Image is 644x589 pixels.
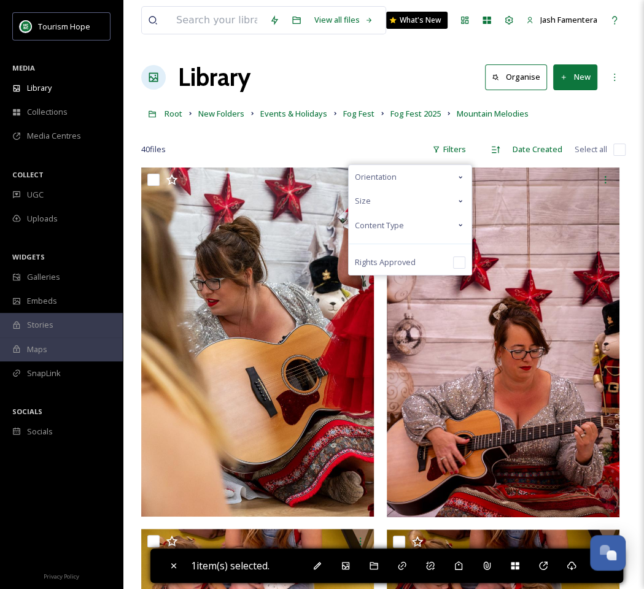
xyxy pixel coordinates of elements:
[198,106,244,121] a: New Folders
[12,63,35,72] span: MEDIA
[38,21,90,32] span: Tourism Hope
[27,295,57,307] span: Embeds
[506,137,568,161] div: Date Created
[12,252,45,261] span: WIDGETS
[390,106,441,121] a: Fog Fest 2025
[27,189,44,201] span: UGC
[355,220,404,231] span: Content Type
[191,559,270,572] span: 1 item(s) selected.
[198,108,244,119] span: New Folders
[12,170,44,179] span: COLLECT
[44,572,79,580] span: Privacy Policy
[27,82,52,94] span: Library
[343,106,374,121] a: Fog Fest
[457,108,529,119] span: Mountain Melodies
[457,106,529,121] a: Mountain Melodies
[540,14,597,25] span: Jash Famentera
[355,195,371,207] span: Size
[520,8,603,32] a: Jash Famentera
[575,144,607,155] span: Select all
[387,167,619,517] img: ext_1758832348.060486_-HOP_8800.jpg
[260,106,327,121] a: Events & Holidays
[178,59,250,96] a: Library
[170,7,263,34] input: Search your library
[165,108,182,119] span: Root
[141,144,166,155] span: 40 file s
[27,368,61,379] span: SnapLink
[553,64,597,90] button: New
[20,20,32,33] img: logo.png
[27,426,53,437] span: Socials
[485,64,547,90] button: Organise
[12,407,42,416] span: SOCIALS
[426,137,472,161] div: Filters
[308,8,379,32] a: View all files
[44,568,79,583] a: Privacy Policy
[386,12,448,29] a: What's New
[260,108,327,119] span: Events & Holidays
[27,344,47,355] span: Maps
[141,167,374,517] img: ext_1758832334.123076_-HOP_8802.jpg
[27,271,60,283] span: Galleries
[27,319,53,331] span: Stories
[27,213,58,225] span: Uploads
[27,130,81,142] span: Media Centres
[355,171,397,183] span: Orientation
[165,106,182,121] a: Root
[27,106,68,118] span: Collections
[390,108,441,119] span: Fog Fest 2025
[343,108,374,119] span: Fog Fest
[590,535,626,571] button: Open Chat
[355,256,416,268] span: Rights Approved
